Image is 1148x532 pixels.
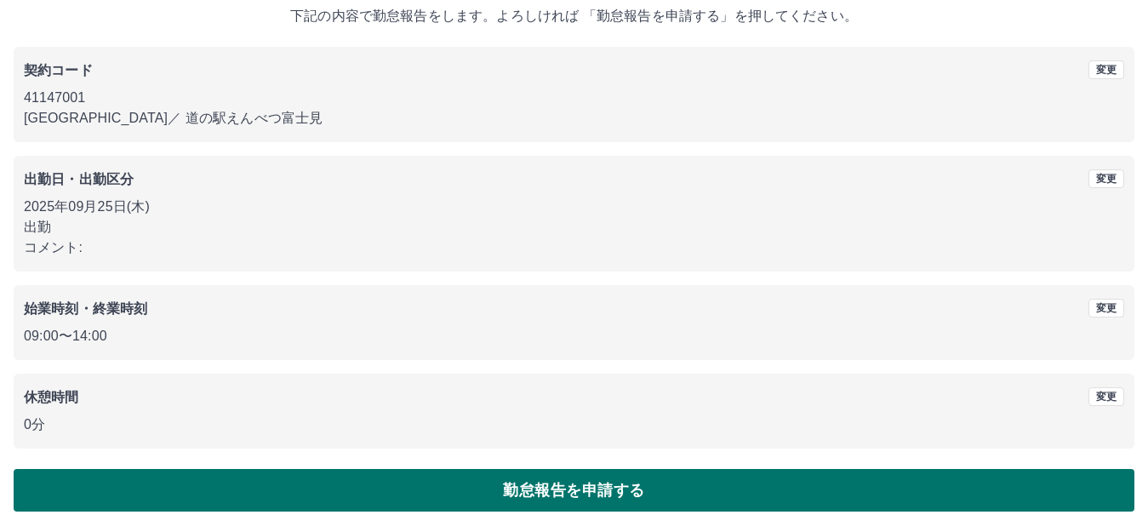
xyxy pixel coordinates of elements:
button: 変更 [1088,387,1124,406]
p: 2025年09月25日(木) [24,197,1124,217]
p: 09:00 〜 14:00 [24,326,1124,346]
button: 勤怠報告を申請する [14,469,1134,512]
button: 変更 [1088,169,1124,188]
p: 下記の内容で勤怠報告をします。よろしければ 「勤怠報告を申請する」を押してください。 [14,6,1134,26]
button: 変更 [1088,299,1124,317]
p: コメント: [24,237,1124,258]
p: 41147001 [24,88,1124,108]
p: [GEOGRAPHIC_DATA] ／ 道の駅えんべつ富士見 [24,108,1124,129]
p: 出勤 [24,217,1124,237]
b: 契約コード [24,63,93,77]
b: 出勤日・出勤区分 [24,172,134,186]
b: 休憩時間 [24,390,79,404]
p: 0分 [24,415,1124,435]
button: 変更 [1088,60,1124,79]
b: 始業時刻・終業時刻 [24,301,147,316]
